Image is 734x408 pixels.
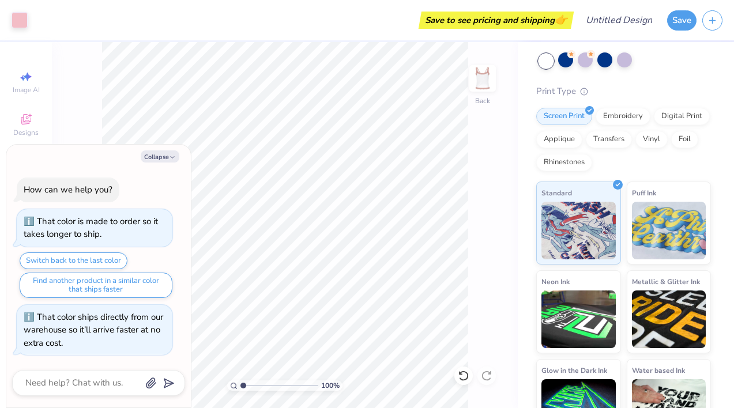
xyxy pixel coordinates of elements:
span: Standard [541,187,572,199]
div: Print Type [536,85,711,98]
div: Screen Print [536,108,592,125]
div: Save to see pricing and shipping [421,12,571,29]
span: 👉 [555,13,567,27]
button: Collapse [141,150,179,163]
div: Digital Print [654,108,710,125]
span: Image AI [13,85,40,95]
div: That color ships directly from our warehouse so it’ll arrive faster at no extra cost. [24,311,163,349]
div: Embroidery [596,108,650,125]
img: Back [471,67,494,90]
div: How can we help you? [24,184,112,195]
button: Switch back to the last color [20,252,127,269]
img: Neon Ink [541,290,616,348]
span: Glow in the Dark Ink [541,364,607,376]
span: Neon Ink [541,275,570,288]
div: Vinyl [635,131,668,148]
input: Untitled Design [577,9,661,32]
div: Applique [536,131,582,148]
div: Transfers [586,131,632,148]
div: That color is made to order so it takes longer to ship. [24,216,158,240]
span: Metallic & Glitter Ink [632,275,700,288]
span: 100 % [321,380,340,391]
img: Puff Ink [632,202,706,259]
span: Designs [13,128,39,137]
div: Rhinestones [536,154,592,171]
span: Puff Ink [632,187,656,199]
button: Save [667,10,697,31]
img: Standard [541,202,616,259]
div: Back [475,96,490,106]
span: Water based Ink [632,364,685,376]
button: Find another product in a similar color that ships faster [20,273,172,298]
div: Foil [671,131,698,148]
img: Metallic & Glitter Ink [632,290,706,348]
